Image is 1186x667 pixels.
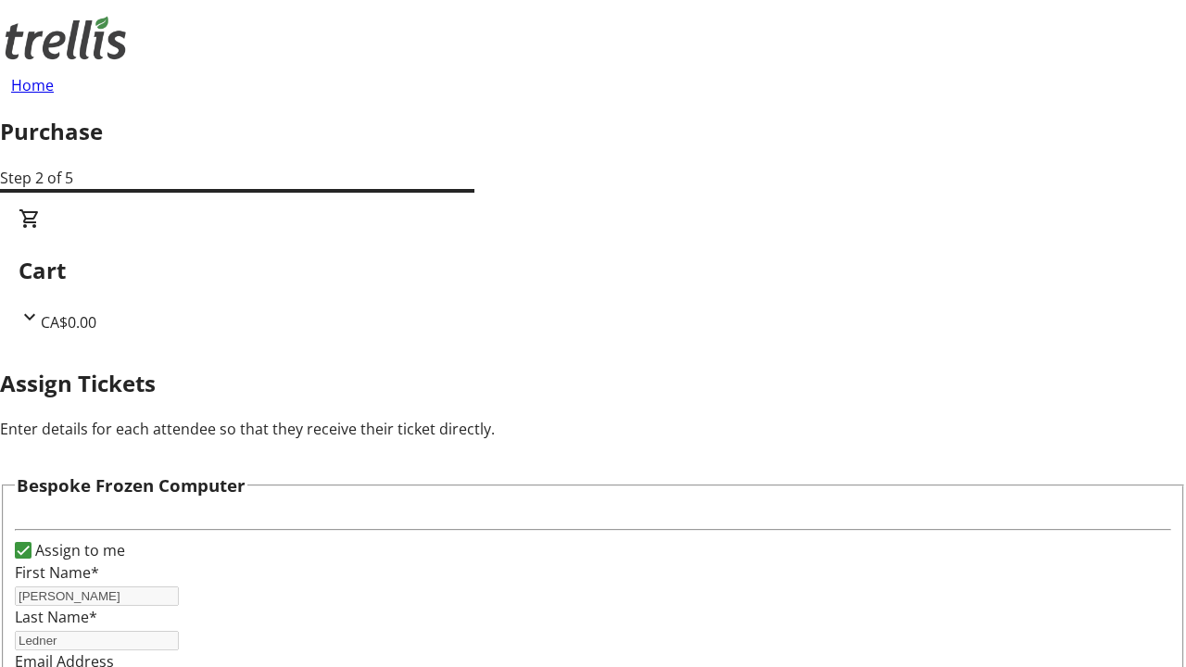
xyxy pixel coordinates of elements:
[15,562,99,583] label: First Name*
[19,254,1167,287] h2: Cart
[41,312,96,333] span: CA$0.00
[19,208,1167,333] div: CartCA$0.00
[15,607,97,627] label: Last Name*
[32,539,125,561] label: Assign to me
[17,472,246,498] h3: Bespoke Frozen Computer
